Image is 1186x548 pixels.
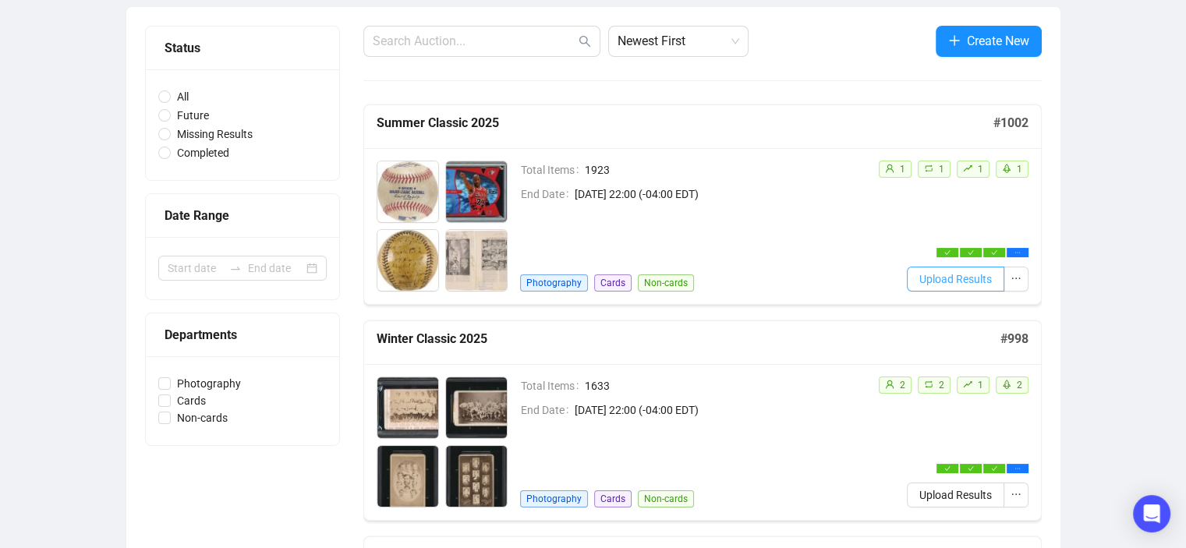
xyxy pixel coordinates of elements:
[575,401,866,419] span: [DATE] 22:00 (-04:00 EDT)
[363,104,1042,305] a: Summer Classic 2025#1002Total Items1923End Date[DATE] 22:00 (-04:00 EDT)PhotographyCardsNon-cards...
[171,375,247,392] span: Photography
[377,114,993,133] h5: Summer Classic 2025
[229,262,242,274] span: to
[991,249,997,256] span: check
[446,161,507,222] img: 2_1.jpg
[1133,495,1170,532] div: Open Intercom Messenger
[1002,164,1011,173] span: rocket
[1011,489,1021,500] span: ellipsis
[993,114,1028,133] h5: # 1002
[373,32,575,51] input: Search Auction...
[968,465,974,472] span: check
[575,186,866,203] span: [DATE] 22:00 (-04:00 EDT)
[1011,273,1021,284] span: ellipsis
[907,267,1004,292] button: Upload Results
[171,126,259,143] span: Missing Results
[171,88,195,105] span: All
[939,380,944,391] span: 2
[1000,330,1028,348] h5: # 998
[446,377,507,438] img: 2_1.jpg
[885,380,894,389] span: user
[579,35,591,48] span: search
[248,260,303,277] input: End date
[171,409,234,426] span: Non-cards
[377,161,438,222] img: 1_1.jpg
[978,380,983,391] span: 1
[638,490,694,507] span: Non-cards
[1017,380,1022,391] span: 2
[900,164,905,175] span: 1
[521,161,585,179] span: Total Items
[924,380,933,389] span: retweet
[521,377,585,394] span: Total Items
[377,377,438,438] img: 1_1.jpg
[171,144,235,161] span: Completed
[1002,380,1011,389] span: rocket
[948,34,961,47] span: plus
[991,465,997,472] span: check
[521,401,575,419] span: End Date
[165,206,320,225] div: Date Range
[944,465,951,472] span: check
[585,161,866,179] span: 1923
[963,380,972,389] span: rise
[171,392,212,409] span: Cards
[936,26,1042,57] button: Create New
[165,325,320,345] div: Departments
[229,262,242,274] span: swap-right
[446,230,507,291] img: 4_1.jpg
[594,490,632,507] span: Cards
[585,377,866,394] span: 1633
[963,164,972,173] span: rise
[171,107,215,124] span: Future
[944,249,951,256] span: check
[377,446,438,507] img: 3_1.jpg
[446,446,507,507] img: 4_1.jpg
[618,27,739,56] span: Newest First
[967,31,1029,51] span: Create New
[978,164,983,175] span: 1
[165,38,320,58] div: Status
[377,230,438,291] img: 3_1.jpg
[520,490,588,507] span: Photography
[907,483,1004,507] button: Upload Results
[968,249,974,256] span: check
[1014,249,1021,256] span: ellipsis
[363,320,1042,521] a: Winter Classic 2025#998Total Items1633End Date[DATE] 22:00 (-04:00 EDT)PhotographyCardsNon-cardsu...
[594,274,632,292] span: Cards
[638,274,694,292] span: Non-cards
[521,186,575,203] span: End Date
[924,164,933,173] span: retweet
[919,486,992,504] span: Upload Results
[1017,164,1022,175] span: 1
[885,164,894,173] span: user
[939,164,944,175] span: 1
[377,330,1000,348] h5: Winter Classic 2025
[520,274,588,292] span: Photography
[168,260,223,277] input: Start date
[919,270,992,288] span: Upload Results
[1014,465,1021,472] span: ellipsis
[900,380,905,391] span: 2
